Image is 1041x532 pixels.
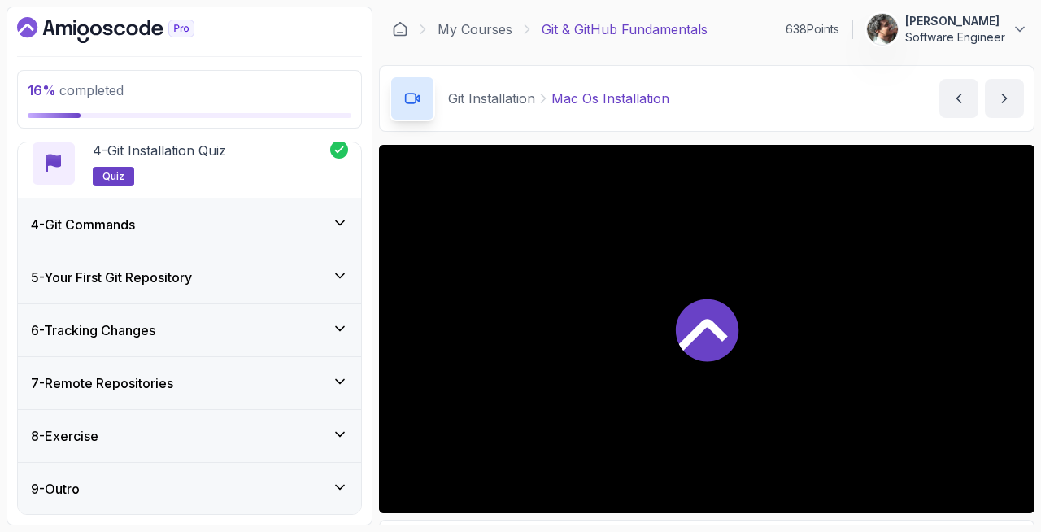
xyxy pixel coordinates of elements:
p: Mac Os Installation [551,89,669,108]
button: previous content [939,79,978,118]
button: 6-Tracking Changes [18,304,361,356]
p: 638 Points [786,21,839,37]
h3: 7 - Remote Repositories [31,373,173,393]
a: Dashboard [17,17,232,43]
img: user profile image [867,14,898,45]
button: 4-Git Commands [18,198,361,251]
h3: 8 - Exercise [31,426,98,446]
h3: 5 - Your First Git Repository [31,268,192,287]
p: [PERSON_NAME] [905,13,1005,29]
a: Dashboard [392,21,408,37]
button: 5-Your First Git Repository [18,251,361,303]
button: 7-Remote Repositories [18,357,361,409]
p: Git Installation [448,89,535,108]
h3: 9 - Outro [31,479,80,499]
p: Git & GitHub Fundamentals [542,20,708,39]
button: next content [985,79,1024,118]
p: Software Engineer [905,29,1005,46]
h3: 4 - Git Commands [31,215,135,234]
button: 8-Exercise [18,410,361,462]
span: 16 % [28,82,56,98]
button: user profile image[PERSON_NAME]Software Engineer [866,13,1028,46]
button: 9-Outro [18,463,361,515]
h3: 6 - Tracking Changes [31,321,155,340]
a: My Courses [438,20,512,39]
span: completed [28,82,124,98]
button: 4-Git Installation Quizquiz [31,141,348,186]
p: 4 - Git Installation Quiz [93,141,226,160]
span: quiz [102,170,124,183]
